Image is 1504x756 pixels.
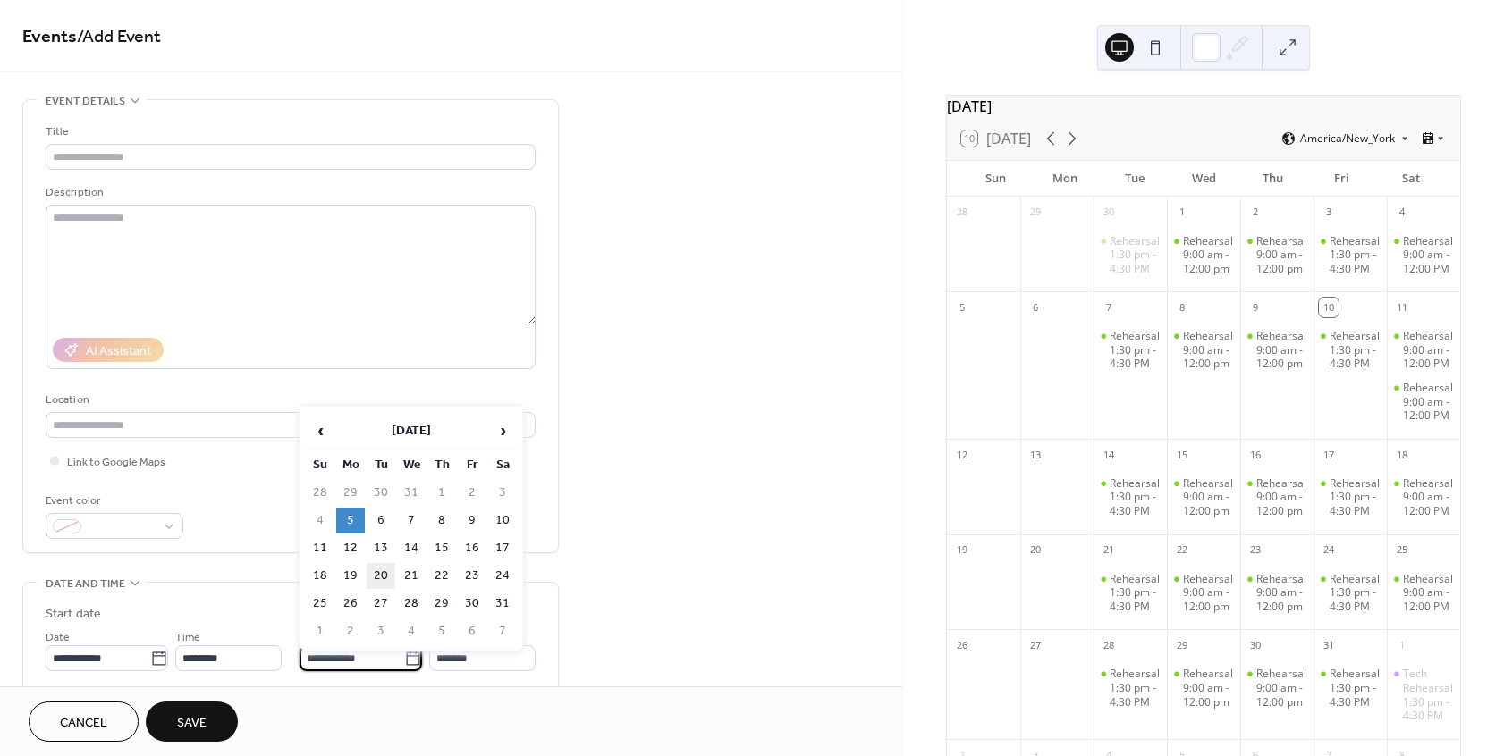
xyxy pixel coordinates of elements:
span: Date and time [46,575,125,593]
td: 18 [306,563,334,589]
div: 1 [1172,203,1192,223]
td: 1 [306,618,334,644]
div: Rehearsal 9:00 am - 12:00 PM [1387,234,1460,276]
div: Rehearsal 9:00 am - 12:00 pm [1256,476,1306,518]
div: 2 [1246,203,1265,223]
div: 24 [1319,541,1339,560]
div: Rehearsal 9:00 am - 12:00 PM [1403,381,1453,423]
td: 27 [367,591,395,617]
td: 4 [306,508,334,533]
div: Rehearsal 9:00 am - 12:00 pm [1256,329,1306,371]
div: Rehearsal 9:00 am - 12:00 pm [1240,667,1314,709]
div: Rehearsal 1:30 pm - 4:30 PM [1094,572,1167,614]
div: 30 [1246,635,1265,655]
th: We [397,452,426,478]
div: Rehearsal 9:00 am - 12:00 pm [1183,667,1233,709]
div: 3 [1319,203,1339,223]
div: Rehearsal 1:30 pm - 4:30 PM [1330,329,1380,371]
div: Rehearsal 9:00 am - 12:00 pm [1240,476,1314,518]
div: Start date [46,605,101,624]
div: Rehearsal 1:30 pm - 4:30 PM [1314,329,1387,371]
div: 20 [1026,541,1045,560]
td: 11 [306,535,334,561]
span: › [489,413,516,449]
div: Rehearsal 1:30 pm - 4:30 PM [1314,667,1387,709]
div: Rehearsal 1:30 pm - 4:30 PM [1314,476,1387,518]
td: 2 [336,618,365,644]
div: Description [46,183,532,202]
td: 19 [336,563,365,589]
div: Fri [1307,161,1376,197]
td: 4 [397,618,426,644]
div: 18 [1392,445,1412,465]
td: 6 [367,508,395,533]
div: 15 [1172,445,1192,465]
div: Rehearsal 1:30 pm - 4:30 PM [1330,234,1380,276]
div: Rehearsal 1:30 pm - 4:30 PM [1094,476,1167,518]
td: 5 [336,508,365,533]
td: 16 [458,535,486,561]
div: 23 [1246,541,1265,560]
td: 3 [488,480,517,506]
div: Rehearsal 9:00 am - 12:00 pm [1256,572,1306,614]
div: 12 [952,445,972,465]
div: 26 [952,635,972,655]
div: 28 [1099,635,1119,655]
div: Rehearsal 1:30 pm - 4:30 PM [1110,329,1160,371]
div: Rehearsal 1:30 pm - 4:30 PM [1330,667,1380,709]
td: 15 [427,535,456,561]
div: Rehearsal 1:30 pm - 4:30 PM [1330,476,1380,518]
div: 1 [1392,635,1412,655]
div: 17 [1319,445,1339,465]
td: 21 [397,563,426,589]
div: Rehearsal 9:00 am - 12:00 pm [1167,667,1240,709]
td: 17 [488,535,517,561]
div: Rehearsal 9:00 am - 12:00 pm [1183,234,1233,276]
td: 3 [367,618,395,644]
div: Title [46,122,532,141]
td: 14 [397,535,426,561]
div: 5 [952,298,972,317]
div: 14 [1099,445,1119,465]
div: 7 [1099,298,1119,317]
div: 8 [1172,298,1192,317]
div: 25 [1392,541,1412,560]
span: Save [177,714,207,733]
div: Event color [46,491,180,510]
div: 27 [1026,635,1045,655]
div: Sun [961,161,1030,197]
div: Rehearsal 9:00 am - 12:00 PM [1403,476,1453,518]
span: America/New_York [1300,133,1395,144]
td: 23 [458,563,486,589]
div: Rehearsal 9:00 am - 12:00 PM [1387,381,1460,423]
div: 21 [1099,541,1119,560]
div: 11 [1392,298,1412,317]
button: Cancel [29,701,139,742]
td: 28 [306,480,334,506]
div: Rehearsal 9:00 am - 12:00 PM [1403,329,1453,371]
span: Event details [46,92,125,111]
span: Cancel [60,714,107,733]
td: 20 [367,563,395,589]
td: 7 [397,508,426,533]
div: Rehearsal 1:30 pm - 4:30 PM [1330,572,1380,614]
div: Rehearsal 9:00 am - 12:00 PM [1403,234,1453,276]
div: Tue [1100,161,1169,197]
td: 5 [427,618,456,644]
span: / Add Event [77,20,161,55]
div: Rehearsal 9:00 am - 12:00 pm [1256,234,1306,276]
div: 29 [1172,635,1192,655]
div: Sat [1377,161,1446,197]
div: 16 [1246,445,1265,465]
div: Location [46,391,532,409]
div: Rehearsal 9:00 am - 12:00 PM [1387,572,1460,614]
div: Rehearsal 1:30 pm - 4:30 PM [1110,476,1160,518]
td: 28 [397,591,426,617]
td: 10 [488,508,517,533]
div: Rehearsal 1:30 pm - 4:30 PM [1094,234,1167,276]
td: 30 [458,591,486,617]
div: 31 [1319,635,1339,655]
div: Rehearsal 1:30 pm - 4:30 PM [1094,329,1167,371]
div: Rehearsal 9:00 am - 12:00 PM [1387,329,1460,371]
